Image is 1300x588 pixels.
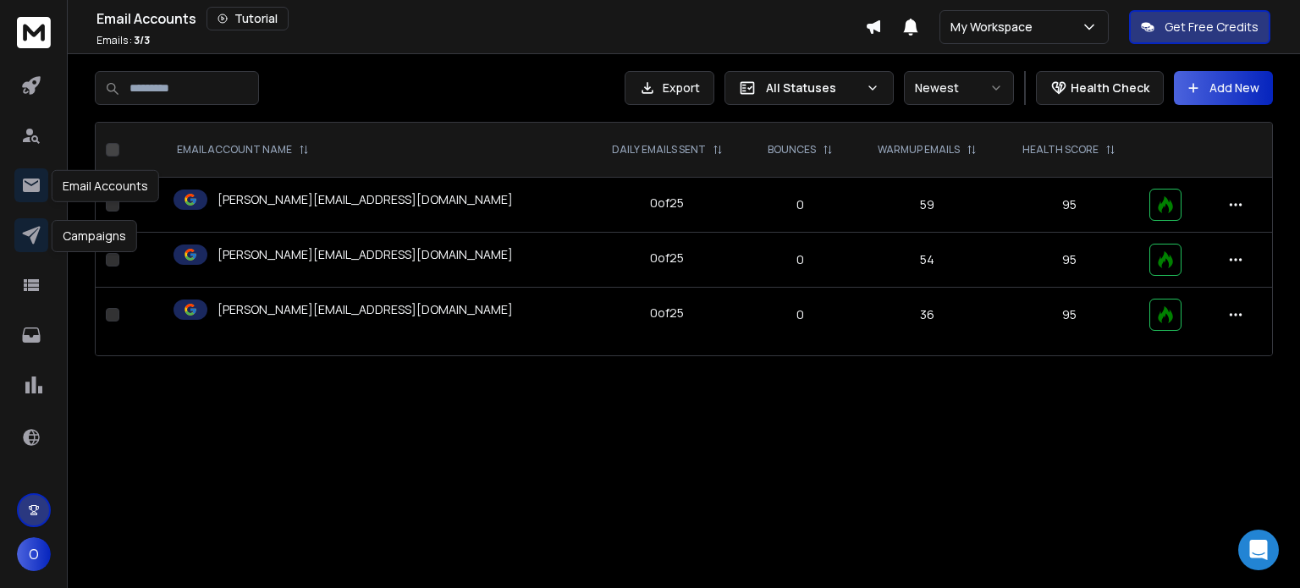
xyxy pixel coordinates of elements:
td: 36 [854,288,1000,343]
div: Email Accounts [96,7,865,30]
p: My Workspace [950,19,1039,36]
p: [PERSON_NAME][EMAIL_ADDRESS][DOMAIN_NAME] [218,246,513,263]
p: 0 [757,251,844,268]
div: Campaigns [52,220,137,252]
p: All Statuses [766,80,859,96]
button: O [17,537,51,571]
p: BOUNCES [768,143,816,157]
p: HEALTH SCORE [1022,143,1099,157]
button: Newest [904,71,1014,105]
div: 0 of 25 [650,305,684,321]
div: 0 of 25 [650,195,684,212]
p: WARMUP EMAILS [878,143,960,157]
p: 0 [757,306,844,323]
td: 95 [1000,178,1138,233]
p: [PERSON_NAME][EMAIL_ADDRESS][DOMAIN_NAME] [218,301,513,318]
p: [PERSON_NAME][EMAIL_ADDRESS][DOMAIN_NAME] [218,191,513,208]
p: Get Free Credits [1165,19,1259,36]
div: EMAIL ACCOUNT NAME [177,143,309,157]
td: 59 [854,178,1000,233]
div: Open Intercom Messenger [1238,530,1279,570]
td: 95 [1000,233,1138,288]
p: Health Check [1071,80,1149,96]
button: Get Free Credits [1129,10,1270,44]
button: Tutorial [207,7,289,30]
p: 0 [757,196,844,213]
button: Health Check [1036,71,1164,105]
span: 3 / 3 [134,33,150,47]
div: Email Accounts [52,170,159,202]
p: Emails : [96,34,150,47]
td: 95 [1000,288,1138,343]
p: DAILY EMAILS SENT [612,143,706,157]
button: Add New [1174,71,1273,105]
td: 54 [854,233,1000,288]
div: 0 of 25 [650,250,684,267]
button: Export [625,71,714,105]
